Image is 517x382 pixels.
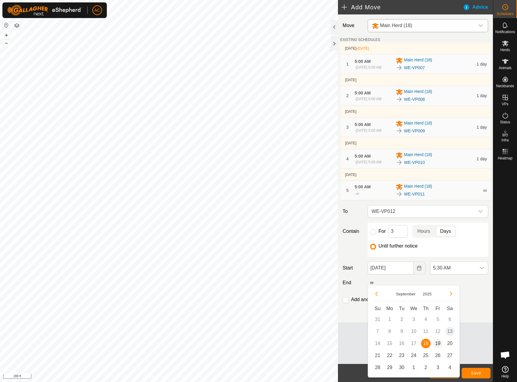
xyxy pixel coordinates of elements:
div: Advice [463,4,493,11]
span: [DATE] [345,78,357,82]
label: EXISTING SCHEDULES [340,37,380,42]
span: 1 day [477,125,487,130]
span: [DATE] [345,141,357,145]
span: AC [94,7,100,14]
span: Status [500,120,510,124]
label: Move [340,19,365,32]
label: Until further notice [379,244,418,248]
span: 4 [346,156,349,161]
td: 30 [396,362,408,374]
span: 2 [346,93,349,98]
span: Help [501,374,509,378]
td: 12 [432,325,444,337]
div: - [355,159,382,165]
span: 5 [346,188,349,193]
span: [DATE] [345,173,357,177]
span: Save [471,371,481,375]
img: To [396,127,403,134]
div: dropdown trigger [476,262,488,274]
button: Next Month [446,289,456,299]
span: 25 [421,351,431,360]
span: [DATE] 5:00 AM [356,65,382,69]
span: 19 [433,339,443,348]
a: WE-VP008 [404,96,425,103]
td: 20 [444,337,456,350]
td: 22 [384,350,396,362]
span: 23 [397,351,407,360]
span: 24 [409,351,419,360]
span: [DATE] [345,109,357,114]
span: Th [423,306,429,311]
td: 1 [408,362,420,374]
span: 1 day [477,93,487,98]
td: 4 [420,313,432,325]
td: 29 [384,362,396,374]
span: 1 [409,363,419,372]
a: WE-VP011 [404,191,425,197]
button: Save [462,368,491,378]
div: - [355,128,382,133]
span: ∞ [356,191,359,196]
span: 3 [433,363,443,372]
img: To [396,190,403,198]
button: Choose Month [393,291,418,297]
span: We [410,306,417,311]
button: Choose Year [420,291,434,297]
span: [DATE] 5:00 AM [356,128,382,133]
span: Days [440,228,451,235]
a: Help [493,364,517,380]
span: [DATE] 5:00 AM [356,97,382,101]
span: Animals [499,66,512,70]
span: 5:00 AM [355,184,371,189]
label: ∞ [368,280,376,285]
h2: Add Move [342,4,463,11]
span: [DATE] [358,46,369,51]
span: Neckbands [496,84,514,88]
button: Choose Date [413,262,426,274]
span: 4 [445,363,455,372]
td: 24 [408,350,420,362]
img: To [396,64,403,71]
button: Previous Month [372,289,381,299]
a: WE-VP009 [404,128,425,134]
span: Fr [435,306,440,311]
span: 28 [373,363,382,372]
span: Tu [399,306,404,311]
button: – [3,39,10,47]
td: 21 [372,350,384,362]
span: [DATE] 5:00 AM [356,160,382,164]
button: + [3,32,10,39]
span: Herds [500,48,510,52]
td: 14 [372,337,384,350]
img: Gallagher Logo [7,5,82,16]
td: 19 [432,337,444,350]
span: Main Herd (18) [404,152,432,159]
td: 9 [396,325,408,337]
span: Main Herd [369,20,475,32]
span: 30 [397,363,407,372]
button: Reset Map [3,22,10,29]
td: 27 [444,350,456,362]
img: To [396,159,403,166]
td: 3 [432,362,444,374]
span: Su [375,306,381,311]
div: - [355,96,382,102]
span: Schedules [497,12,513,16]
span: 3 [346,125,349,130]
span: Main Herd (18) [404,88,432,96]
span: Mo [386,306,393,311]
span: Main Herd (18) [404,183,432,190]
img: To [396,96,403,103]
td: 3 [408,313,420,325]
span: 1 day [477,62,487,66]
span: 22 [385,351,395,360]
span: 5:00 AM [355,59,371,64]
label: Start [340,264,365,272]
label: Contain [340,228,365,235]
label: To [340,205,365,218]
span: 5:30 AM [431,262,476,274]
td: 15 [384,337,396,350]
td: 5 [432,313,444,325]
span: Hours [417,228,430,235]
td: 2 [396,313,408,325]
